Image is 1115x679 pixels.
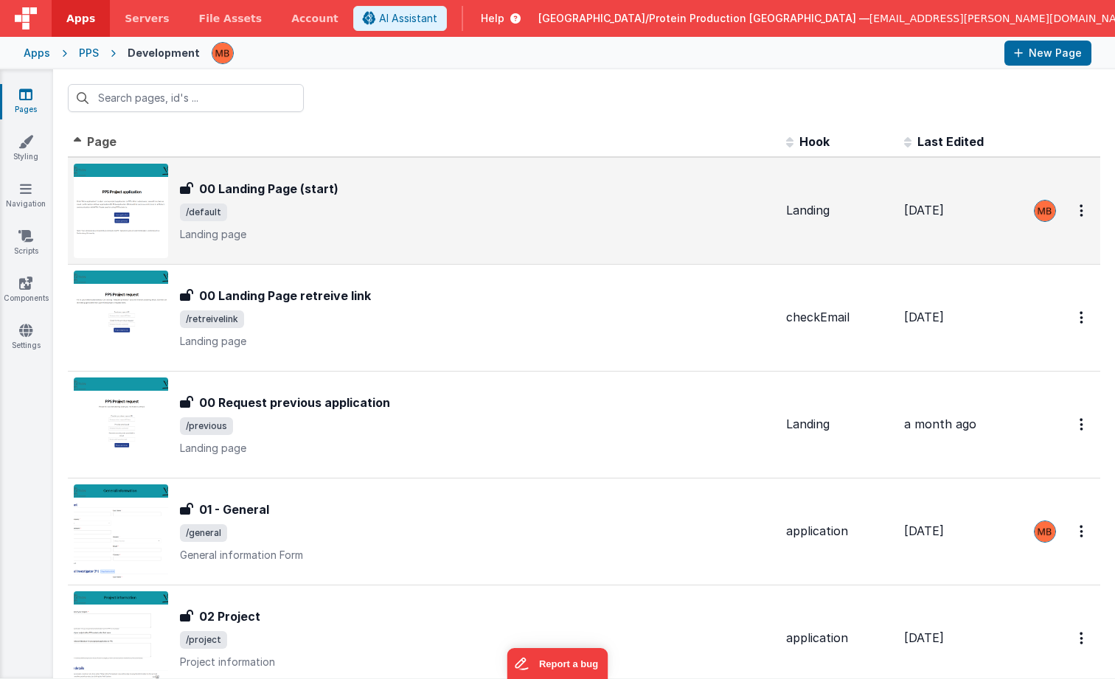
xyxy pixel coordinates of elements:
input: Search pages, id's ... [68,84,304,112]
h3: 00 Landing Page (start) [199,180,338,198]
img: 22b82fb008fd85684660a9cfc8b42302 [1035,201,1055,221]
button: Options [1071,409,1094,439]
span: [GEOGRAPHIC_DATA]/Protein Production [GEOGRAPHIC_DATA] — [538,11,869,26]
iframe: Marker.io feedback button [507,648,608,679]
button: AI Assistant [353,6,447,31]
img: 22b82fb008fd85684660a9cfc8b42302 [1035,521,1055,542]
span: Hook [799,134,830,149]
h3: 00 Request previous application [199,394,390,411]
div: Landing [786,202,892,219]
span: [DATE] [904,630,944,645]
span: [DATE] [904,203,944,217]
img: 22b82fb008fd85684660a9cfc8b42302 [212,43,233,63]
button: New Page [1004,41,1091,66]
span: Last Edited [917,134,984,149]
span: /previous [180,417,233,435]
span: a month ago [904,417,976,431]
span: Servers [125,11,169,26]
button: Options [1071,195,1094,226]
span: /retreivelink [180,310,244,328]
button: Options [1071,623,1094,653]
h3: 02 Project [199,607,260,625]
span: [DATE] [904,523,944,538]
h3: 00 Landing Page retreive link [199,287,371,304]
p: General information Form [180,548,774,563]
button: Options [1071,302,1094,332]
h3: 01 - General [199,501,269,518]
div: PPS [79,46,99,60]
div: application [786,630,892,647]
span: AI Assistant [379,11,437,26]
span: /default [180,203,227,221]
span: Help [481,11,504,26]
p: Landing page [180,441,774,456]
div: Apps [24,46,50,60]
p: Landing page [180,227,774,242]
div: application [786,523,892,540]
div: Landing [786,416,892,433]
span: File Assets [199,11,263,26]
p: Landing page [180,334,774,349]
span: Page [87,134,117,149]
div: Development [128,46,200,60]
span: Apps [66,11,95,26]
div: checkEmail [786,309,892,326]
span: [DATE] [904,310,944,324]
button: Options [1071,516,1094,546]
span: /project [180,631,227,649]
p: Project information [180,655,774,669]
span: /general [180,524,227,542]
